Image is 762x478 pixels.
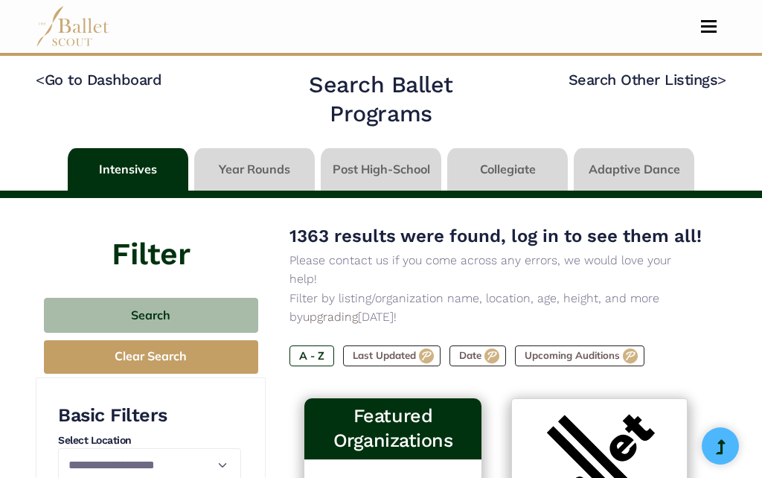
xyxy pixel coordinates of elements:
h2: Search Ballet Programs [257,70,505,129]
code: > [717,70,726,89]
p: Please contact us if you come across any errors, we would love your help! [289,251,702,289]
li: Intensives [65,148,191,191]
button: Search [44,298,258,333]
h4: Select Location [58,433,241,448]
span: 1363 results were found, log in to see them all! [289,226,702,246]
li: Year Rounds [191,148,318,191]
label: A - Z [289,345,334,366]
a: Search Other Listings> [569,71,726,89]
li: Collegiate [444,148,571,191]
li: Adaptive Dance [571,148,697,191]
a: <Go to Dashboard [36,71,161,89]
button: Toggle navigation [691,19,726,34]
p: Filter by listing/organization name, location, age, height, and more by [DATE]! [289,289,702,327]
h3: Featured Organizations [316,404,469,453]
label: Last Updated [343,345,441,366]
label: Upcoming Auditions [515,345,644,366]
h4: Filter [36,198,266,275]
label: Date [449,345,506,366]
code: < [36,70,45,89]
button: Clear Search [44,340,258,374]
h3: Basic Filters [58,404,241,428]
a: upgrading [303,310,358,324]
li: Post High-School [318,148,444,191]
